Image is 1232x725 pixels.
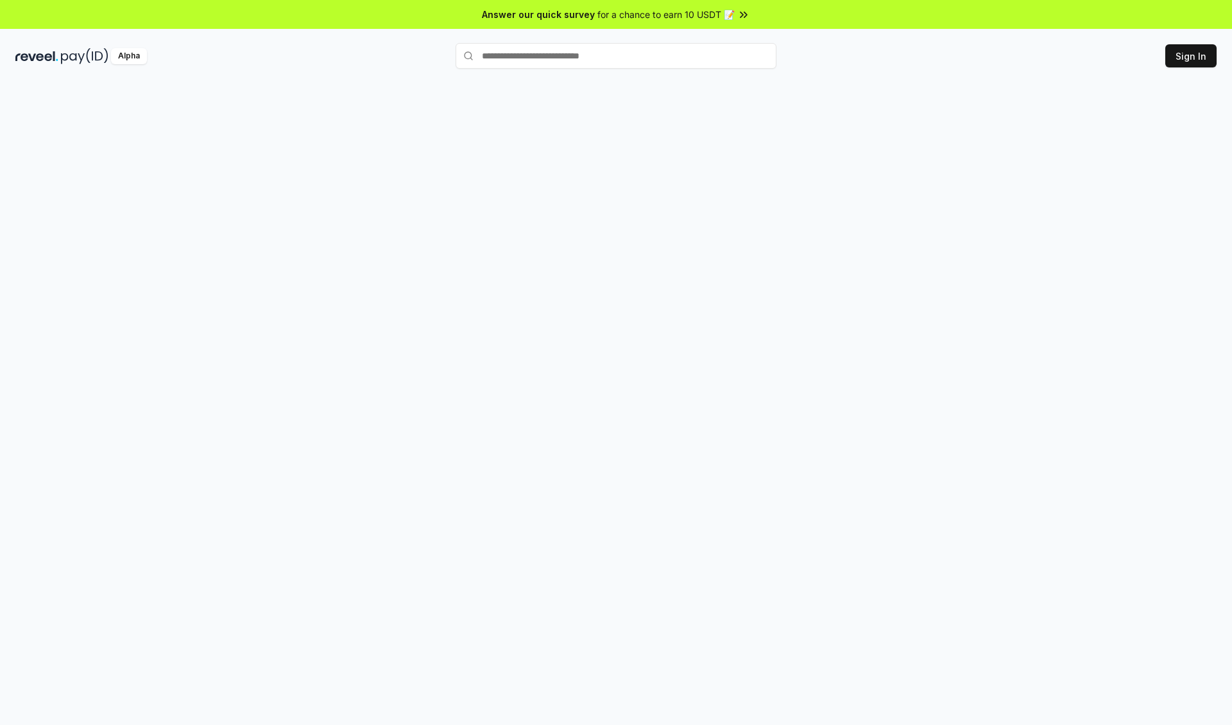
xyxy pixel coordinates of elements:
button: Sign In [1165,44,1217,67]
div: Alpha [111,48,147,64]
img: pay_id [61,48,108,64]
span: Answer our quick survey [482,8,595,21]
img: reveel_dark [15,48,58,64]
span: for a chance to earn 10 USDT 📝 [597,8,735,21]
